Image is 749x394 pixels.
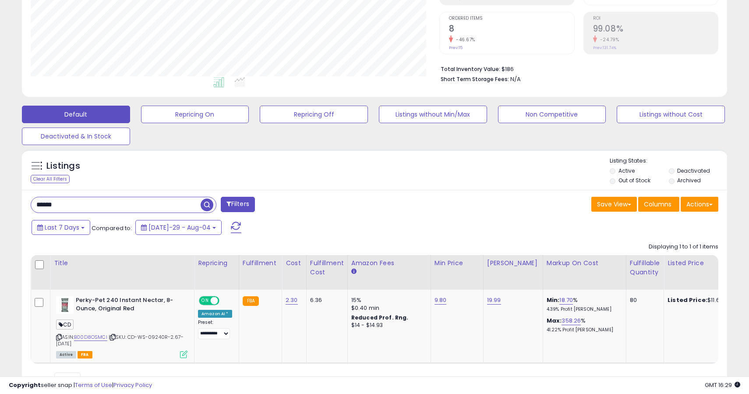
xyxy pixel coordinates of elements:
button: Default [22,106,130,123]
button: Repricing On [141,106,249,123]
span: [DATE]-29 - Aug-04 [148,223,211,232]
h2: 8 [449,24,574,35]
button: Actions [681,197,718,212]
span: ROI [593,16,718,21]
label: Out of Stock [618,177,650,184]
th: The percentage added to the cost of goods (COGS) that forms the calculator for Min & Max prices. [543,255,626,290]
span: Show: entries [37,376,100,384]
span: FBA [78,351,92,359]
small: Prev: 15 [449,45,463,50]
p: 41.22% Profit [PERSON_NAME] [547,327,619,333]
div: [PERSON_NAME] [487,259,539,268]
div: Fulfillment [243,259,278,268]
div: Preset: [198,319,232,339]
div: Repricing [198,259,235,268]
button: Filters [221,197,255,212]
div: 80 [630,296,657,304]
div: Min Price [435,259,480,268]
p: 4.39% Profit [PERSON_NAME] [547,306,619,312]
button: Repricing Off [260,106,368,123]
a: 18.70 [559,296,573,305]
div: 15% [351,296,424,304]
div: seller snap | | [9,381,152,390]
div: Clear All Filters [31,175,70,183]
button: Deactivated & In Stock [22,128,130,145]
h5: Listings [46,160,80,172]
div: % [547,317,619,333]
a: 2.30 [286,296,298,305]
a: Privacy Policy [113,381,152,389]
div: 6.36 [310,296,341,304]
span: Ordered Items [449,16,574,21]
div: Markup on Cost [547,259,622,268]
div: $0.40 min [351,304,424,312]
span: Columns [644,200,671,209]
button: Listings without Cost [617,106,725,123]
button: Columns [638,197,679,212]
strong: Copyright [9,381,41,389]
p: Listing States: [610,157,727,165]
small: Amazon Fees. [351,268,357,276]
div: % [547,296,619,312]
img: 41jdroXE4SL._SL40_.jpg [56,296,74,314]
small: Prev: 131.74% [593,45,616,50]
span: OFF [218,297,232,305]
small: -46.67% [453,36,475,43]
div: Displaying 1 to 1 of 1 items [649,243,718,251]
div: $14 - $14.93 [351,322,424,329]
b: Short Term Storage Fees: [441,75,509,83]
span: Compared to: [92,224,132,232]
b: Perky-Pet 240 Instant Nectar, 8-Ounce, Original Red [76,296,182,315]
button: Non Competitive [498,106,606,123]
b: Total Inventory Value: [441,65,500,73]
div: Amazon AI * [198,310,232,318]
label: Archived [677,177,701,184]
div: Fulfillable Quantity [630,259,660,277]
label: Active [618,167,635,174]
span: All listings currently available for purchase on Amazon [56,351,76,359]
a: 19.99 [487,296,501,305]
b: Listed Price: [668,296,707,304]
button: Save View [591,197,637,212]
button: [DATE]-29 - Aug-04 [135,220,222,235]
li: $186 [441,63,712,74]
a: 9.80 [435,296,447,305]
div: Title [54,259,191,268]
button: Last 7 Days [32,220,90,235]
label: Deactivated [677,167,710,174]
small: -24.79% [597,36,619,43]
div: Fulfillment Cost [310,259,344,277]
span: | SKU: CD-WS-09240R-2.67-[DATE] [56,334,184,347]
a: Terms of Use [75,381,112,389]
button: Listings without Min/Max [379,106,487,123]
span: Last 7 Days [45,223,79,232]
a: 358.26 [562,316,581,325]
div: Listed Price [668,259,743,268]
div: ASIN: [56,296,187,357]
b: Reduced Prof. Rng. [351,314,409,321]
span: ON [200,297,211,305]
small: FBA [243,296,259,306]
span: N/A [510,75,521,83]
b: Min: [547,296,560,304]
h2: 99.08% [593,24,718,35]
span: 2025-08-12 16:29 GMT [705,381,740,389]
div: Amazon Fees [351,259,427,268]
span: CD [56,319,74,330]
a: B00D8OSMCI [74,334,107,341]
b: Max: [547,316,562,325]
div: $11.61 [668,296,740,304]
div: Cost [286,259,303,268]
